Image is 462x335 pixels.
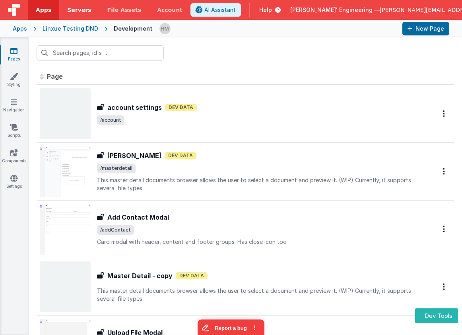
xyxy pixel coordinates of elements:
img: 1b65a3e5e498230d1b9478315fee565b [159,23,171,34]
h3: Master Detail - copy [107,271,173,280]
span: Help [259,6,272,14]
span: AI Assistant [204,6,236,14]
button: Options [438,221,451,237]
h3: [PERSON_NAME] [107,151,161,160]
span: Dev Data [176,272,208,279]
span: Dev Data [165,152,196,159]
h3: account settings [107,103,162,112]
button: Options [438,105,451,122]
button: Options [438,279,451,295]
span: Page [47,72,63,80]
button: AI Assistant [190,3,241,17]
div: Apps [13,25,27,33]
p: Card modal with header, content and footer groups. Has close icon too [97,238,417,246]
p: This master detail documents browser allows the user to select a document and preview it. (WIP) C... [97,287,417,303]
span: Dev Data [165,104,197,111]
button: Options [438,163,451,179]
span: File Assets [107,6,142,14]
span: Servers [67,6,91,14]
button: Dev Tools [415,308,458,323]
p: This master detail documents browser allows the user to select a document and preview it. (WIP) C... [97,176,417,192]
span: /addContact [97,225,134,235]
span: [PERSON_NAME]' Engineering — [290,6,380,14]
span: Apps [36,6,51,14]
h3: Add Contact Modal [107,212,169,222]
button: New Page [402,22,449,35]
div: Development [114,25,153,33]
span: /masterdetail [97,164,136,173]
input: Search pages, id's ... [37,45,164,60]
div: Linxue Testing DND [43,25,98,33]
span: /account [97,115,124,125]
